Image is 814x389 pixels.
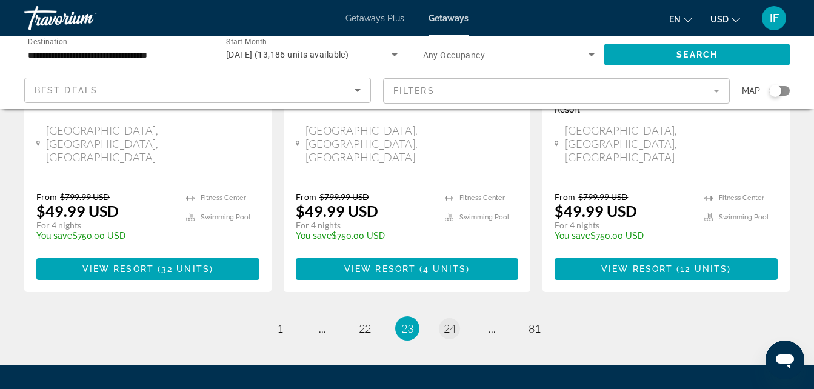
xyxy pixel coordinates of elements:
[555,220,692,231] p: For 4 nights
[36,231,72,241] span: You save
[459,213,509,221] span: Swimming Pool
[710,10,740,28] button: Change currency
[578,191,628,202] span: $799.99 USD
[296,231,433,241] p: $750.00 USD
[459,194,505,202] span: Fitness Center
[555,231,692,241] p: $750.00 USD
[277,322,283,335] span: 1
[758,5,790,31] button: User Menu
[344,264,416,274] span: View Resort
[444,322,456,335] span: 24
[601,264,673,274] span: View Resort
[60,191,110,202] span: $799.99 USD
[719,213,769,221] span: Swimming Pool
[401,322,413,335] span: 23
[555,258,778,280] button: View Resort(12 units)
[555,105,580,115] span: Resort
[36,202,119,220] p: $49.99 USD
[296,258,519,280] button: View Resort(4 units)
[201,194,246,202] span: Fitness Center
[555,202,637,220] p: $49.99 USD
[423,50,485,60] span: Any Occupancy
[319,322,326,335] span: ...
[669,15,681,24] span: en
[35,85,98,95] span: Best Deals
[28,37,67,45] span: Destination
[676,50,718,59] span: Search
[154,264,213,274] span: ( )
[742,82,760,99] span: Map
[555,231,590,241] span: You save
[36,191,57,202] span: From
[201,213,250,221] span: Swimming Pool
[680,264,727,274] span: 12 units
[296,202,378,220] p: $49.99 USD
[226,38,267,46] span: Start Month
[604,44,790,65] button: Search
[296,231,332,241] span: You save
[416,264,470,274] span: ( )
[161,264,210,274] span: 32 units
[489,322,496,335] span: ...
[226,50,349,59] span: [DATE] (13,186 units available)
[24,2,145,34] a: Travorium
[24,316,790,341] nav: Pagination
[766,341,804,379] iframe: Button to launch messaging window
[36,220,174,231] p: For 4 nights
[36,258,259,280] button: View Resort(32 units)
[565,124,778,164] span: [GEOGRAPHIC_DATA], [GEOGRAPHIC_DATA], [GEOGRAPHIC_DATA]
[383,78,730,104] button: Filter
[555,191,575,202] span: From
[710,15,729,24] span: USD
[719,194,764,202] span: Fitness Center
[359,322,371,335] span: 22
[36,231,174,241] p: $750.00 USD
[669,10,692,28] button: Change language
[319,191,369,202] span: $799.99 USD
[429,13,469,23] a: Getaways
[345,13,404,23] a: Getaways Plus
[529,322,541,335] span: 81
[305,124,518,164] span: [GEOGRAPHIC_DATA], [GEOGRAPHIC_DATA], [GEOGRAPHIC_DATA]
[82,264,154,274] span: View Resort
[296,191,316,202] span: From
[35,83,361,98] mat-select: Sort by
[296,220,433,231] p: For 4 nights
[46,124,259,164] span: [GEOGRAPHIC_DATA], [GEOGRAPHIC_DATA], [GEOGRAPHIC_DATA]
[423,264,466,274] span: 4 units
[770,12,779,24] span: IF
[673,264,731,274] span: ( )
